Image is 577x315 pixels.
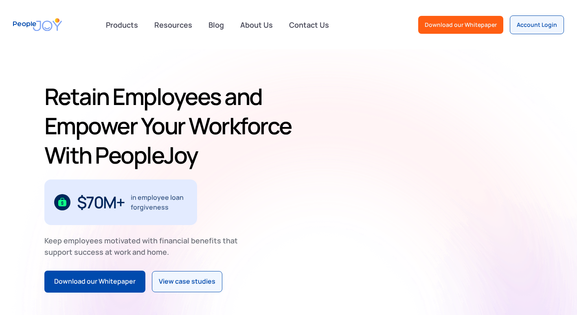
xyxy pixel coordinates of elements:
a: View case studies [152,271,222,292]
div: Products [101,17,143,33]
a: Download our Whitepaper [418,16,503,34]
h1: Retain Employees and Empower Your Workforce With PeopleJoy [44,82,298,170]
div: Keep employees motivated with financial benefits that support success at work and home. [44,235,245,258]
a: Blog [204,16,229,34]
div: View case studies [159,276,215,287]
div: 1 / 3 [44,179,197,225]
div: $70M+ [77,196,125,209]
div: Account Login [517,21,557,29]
a: Resources [149,16,197,34]
div: Download our Whitepaper [54,276,136,287]
a: Download our Whitepaper [44,271,145,293]
div: Download our Whitepaper [425,21,497,29]
a: Contact Us [284,16,334,34]
a: home [13,13,62,36]
a: Account Login [510,15,564,34]
a: About Us [235,16,278,34]
div: in employee loan forgiveness [131,192,187,212]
